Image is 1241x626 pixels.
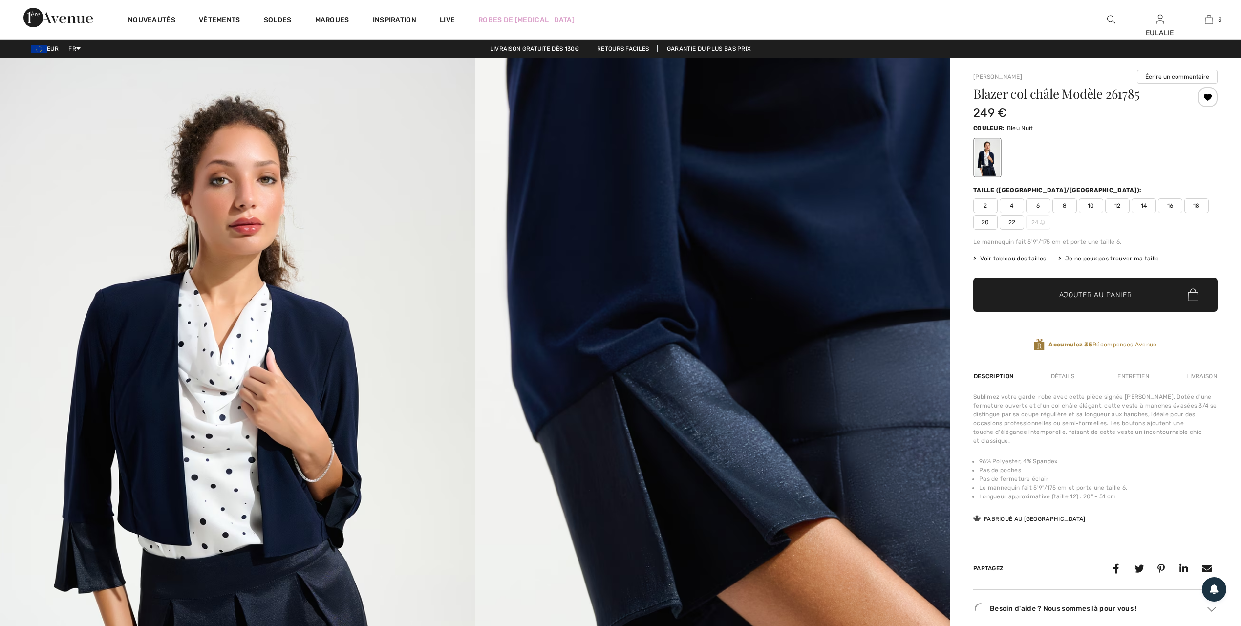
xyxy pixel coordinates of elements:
span: FR [68,45,81,52]
div: Le mannequin fait 5'9"/175 cm et porte une taille 6. [973,237,1218,246]
span: 18 [1184,198,1209,213]
div: Je ne peux pas trouver ma taille [1058,254,1159,263]
span: 22 [1000,215,1024,230]
a: [PERSON_NAME] [973,73,1022,80]
li: 96% Polyester, 4% Spandex [979,457,1218,466]
img: Récompenses Avenue [1034,338,1045,351]
span: Couleur: [973,125,1005,131]
span: 249 € [973,106,1007,120]
div: EULALIE [1136,28,1184,38]
span: Voir tableau des tailles [973,254,1047,263]
div: Bleu Nuit [975,139,1000,176]
span: 10 [1079,198,1103,213]
span: Ajouter au panier [1059,290,1132,300]
a: Retours faciles [589,45,658,52]
li: Pas de fermeture éclair [979,475,1218,483]
img: 1ère Avenue [23,8,93,27]
span: EUR [31,45,63,52]
img: Euro [31,45,47,53]
span: 3 [1218,15,1221,24]
img: Mes infos [1156,14,1164,25]
span: 4 [1000,198,1024,213]
span: 14 [1132,198,1156,213]
a: Vêtements [199,16,240,26]
a: Garantie du plus bas prix [659,45,759,52]
img: Mon panier [1205,14,1213,25]
div: Fabriqué au [GEOGRAPHIC_DATA] [973,515,1086,523]
span: 2 [973,198,998,213]
img: Arrow2.svg [1207,606,1216,611]
a: Se connecter [1156,15,1164,24]
span: 12 [1105,198,1130,213]
button: Ajouter au panier [973,278,1218,312]
a: 3 [1185,14,1233,25]
span: Bleu Nuit [1007,125,1033,131]
li: Le mannequin fait 5'9"/175 cm et porte une taille 6. [979,483,1218,492]
div: Taille ([GEOGRAPHIC_DATA]/[GEOGRAPHIC_DATA]): [973,186,1144,194]
a: Robes de [MEDICAL_DATA] [478,15,575,25]
span: 20 [973,215,998,230]
strong: Accumulez 35 [1048,341,1092,348]
img: recherche [1107,14,1115,25]
a: Nouveautés [128,16,175,26]
div: Besoin d'aide ? Nous sommes là pour vous ! [973,602,1218,616]
div: Livraison [1184,367,1218,385]
span: 6 [1026,198,1050,213]
img: ring-m.svg [1040,220,1045,225]
img: Bag.svg [1188,288,1198,301]
span: 8 [1052,198,1077,213]
a: Livraison gratuite dès 130€ [482,45,587,52]
div: Détails [1043,367,1083,385]
span: 16 [1158,198,1182,213]
div: Entretien [1109,367,1157,385]
li: Pas de poches [979,466,1218,475]
li: Longueur approximative (taille 12) : 20" - 51 cm [979,492,1218,501]
span: Partagez [973,565,1004,572]
span: Inspiration [373,16,416,26]
h1: Blazer col châle Modèle 261785 [973,87,1177,100]
div: Sublimez votre garde-robe avec cette pièce signée [PERSON_NAME]. Dotée d'une fermeture ouverte et... [973,392,1218,445]
a: Soldes [264,16,292,26]
iframe: Ouvre un widget dans lequel vous pouvez trouver plus d’informations [1179,553,1231,577]
div: Description [973,367,1016,385]
button: Écrire un commentaire [1137,70,1218,84]
span: Récompenses Avenue [1048,340,1156,349]
a: Live [440,15,455,25]
span: 24 [1026,215,1050,230]
a: Marques [315,16,349,26]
